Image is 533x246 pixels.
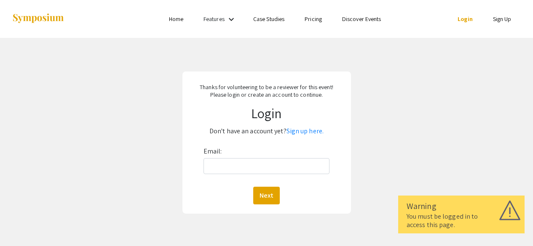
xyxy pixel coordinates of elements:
a: Login [458,15,473,23]
label: Email: [204,145,222,158]
p: Don't have an account yet? [187,124,346,138]
a: Case Studies [253,15,284,23]
p: Thanks for volunteering to be a reviewer for this event! [187,83,346,91]
div: Warning [407,200,516,212]
div: You must be logged in to access this page. [407,212,516,229]
a: Sign Up [493,15,512,23]
a: Pricing [305,15,322,23]
a: Features [204,15,225,23]
img: Symposium by ForagerOne [12,13,64,24]
h1: Login [187,105,346,121]
a: Home [169,15,183,23]
iframe: Chat [497,208,527,240]
a: Discover Events [342,15,381,23]
a: Sign up here. [287,127,324,135]
button: Next [253,187,280,204]
p: Please login or create an account to continue. [187,91,346,98]
mat-icon: Expand Features list [226,14,236,24]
